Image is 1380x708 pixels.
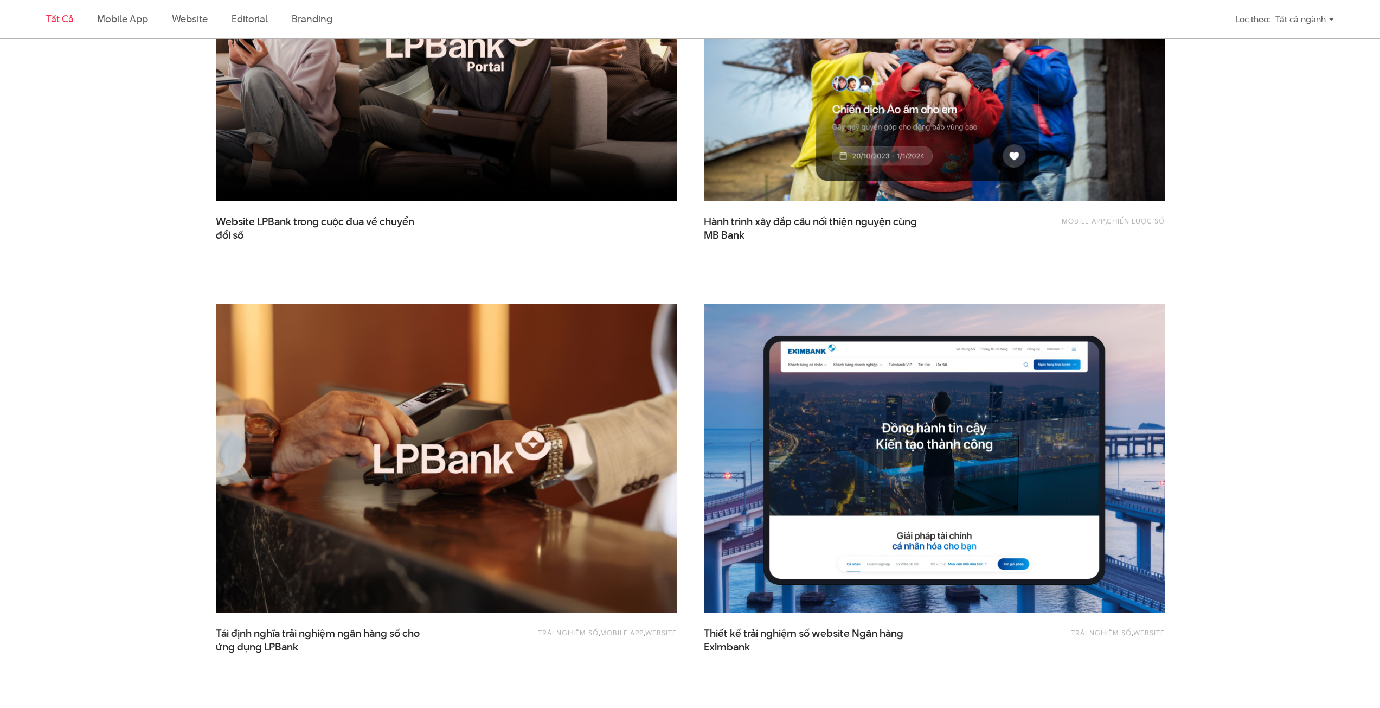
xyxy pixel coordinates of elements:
div: , , [492,627,677,648]
a: Thiết kế trải nghiệm số website Ngân hàngEximbank [704,627,921,654]
a: Hành trình xây đắp cầu nối thiện nguyện cùngMB Bank [704,215,921,242]
a: Website [645,628,677,637]
span: MB Bank [704,228,744,243]
a: Mobile app [1062,216,1105,226]
div: , [980,627,1165,648]
span: Eximbank [704,640,750,654]
a: Trải nghiệm số [538,628,599,637]
span: Thiết kế trải nghiệm số website Ngân hàng [704,627,921,654]
a: Website LPBank trong cuộc đua về chuyểnđổi số [216,215,433,242]
a: Website [172,12,208,25]
span: Hành trình xây đắp cầu nối thiện nguyện cùng [704,215,921,242]
a: Mobile app [600,628,644,637]
a: Editorial [232,12,268,25]
img: Eximbank Website Portal [704,304,1165,613]
span: ứng dụng LPBank [216,640,298,654]
a: Branding [292,12,332,25]
a: Website [1133,628,1165,637]
a: Trải nghiệm số [1071,628,1132,637]
img: LPBank Thumb [192,289,699,628]
a: Chiến lược số [1107,216,1165,226]
span: Website LPBank trong cuộc đua về chuyển [216,215,433,242]
a: Tái định nghĩa trải nghiệm ngân hàng số choứng dụng LPBank [216,627,433,654]
span: Tái định nghĩa trải nghiệm ngân hàng số cho [216,627,433,654]
div: , [980,215,1165,237]
span: đổi số [216,228,243,243]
